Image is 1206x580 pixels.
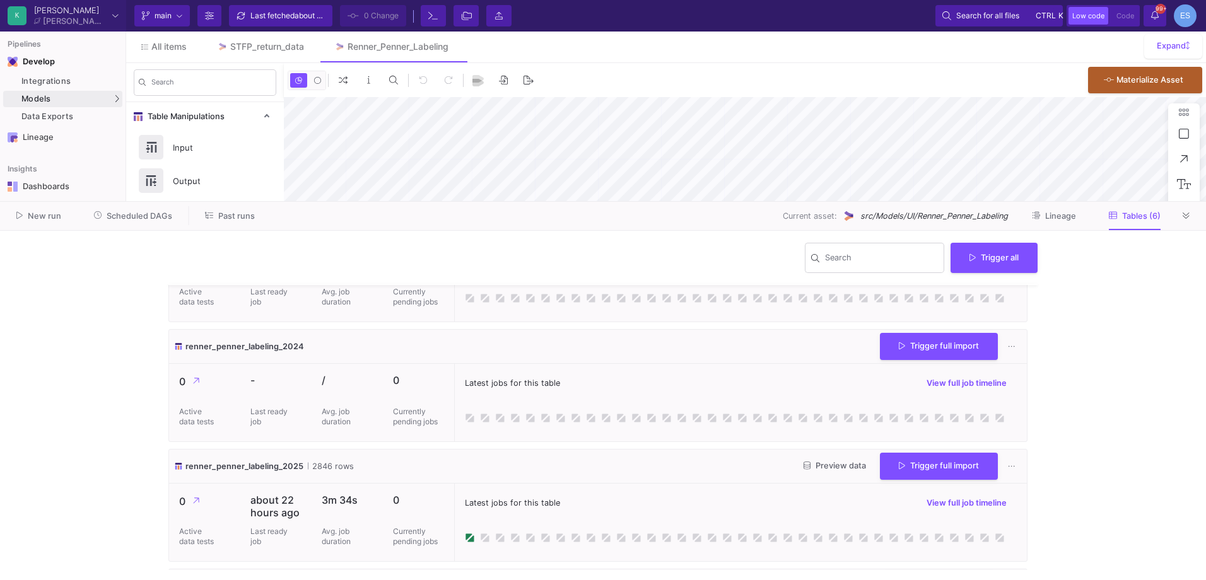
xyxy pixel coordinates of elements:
[322,374,373,386] p: /
[23,57,42,67] div: Develop
[951,243,1038,273] button: Trigger all
[179,287,217,307] p: Active data tests
[23,182,105,192] div: Dashboards
[899,341,979,351] span: Trigger full import
[1068,7,1108,25] button: Low code
[393,374,444,386] p: 0
[3,127,122,148] a: Navigation iconLineage
[107,211,172,221] span: Scheduled DAGs
[190,206,270,226] button: Past runs
[21,112,119,122] div: Data Exports
[916,494,1017,513] button: View full job timeline
[393,407,444,427] p: Currently pending jobs
[230,42,304,52] div: STFP_return_data
[8,6,26,25] div: K
[250,407,288,427] p: Last ready job
[1144,5,1166,26] button: 99+
[218,211,255,221] span: Past runs
[465,497,560,509] span: Latest jobs for this table
[969,253,1019,262] span: Trigger all
[217,42,228,52] img: Tab icon
[1116,75,1183,84] span: Materialize Asset
[155,6,172,25] span: main
[250,494,301,519] p: about 22 hours ago
[465,377,560,389] span: Latest jobs for this table
[322,526,360,547] p: Avg. job duration
[23,132,105,142] div: Lineage
[842,209,855,223] img: UI Model
[1032,8,1056,23] button: ctrlk
[250,374,301,386] p: -
[43,17,107,25] div: [PERSON_NAME]
[1113,7,1138,25] button: Code
[1045,211,1076,221] span: Lineage
[179,494,230,509] p: 0
[1,206,76,226] button: New run
[250,287,288,307] p: Last ready job
[174,460,183,472] img: icon
[21,76,119,86] div: Integrations
[174,340,183,352] img: icon
[935,5,1063,26] button: Search for all filesctrlk
[308,460,354,472] span: 2846 rows
[179,526,217,547] p: Active data tests
[34,6,107,14] div: [PERSON_NAME]
[185,340,304,352] span: renner_penner_labeling_2024
[250,6,326,25] div: Last fetched
[899,461,979,470] span: Trigger full import
[79,206,188,226] button: Scheduled DAGs
[393,526,444,547] p: Currently pending jobs
[8,132,18,142] img: Navigation icon
[3,73,122,90] a: Integrations
[956,6,1019,25] span: Search for all files
[165,171,252,190] div: Output
[393,287,444,307] p: Currently pending jobs
[151,42,187,52] span: All items
[126,164,284,197] button: Output
[3,177,122,197] a: Navigation iconDashboards
[1017,206,1091,226] button: Lineage
[28,211,61,221] span: New run
[229,5,332,26] button: Last fetchedabout 1 hour ago
[143,112,225,122] span: Table Manipulations
[1116,11,1134,20] span: Code
[295,11,353,20] span: about 1 hour ago
[916,374,1017,393] button: View full job timeline
[1094,206,1176,226] button: Tables (6)
[126,102,284,130] mat-expansion-panel-header: Table Manipulations
[880,453,998,480] button: Trigger full import
[322,494,373,506] p: 3m 34s
[1036,8,1056,23] span: ctrl
[126,130,284,336] div: Table Manipulations
[783,210,837,222] span: Current asset:
[1156,4,1166,14] span: 99+
[8,57,18,67] img: Navigation icon
[927,378,1007,388] span: View full job timeline
[126,130,284,164] button: Input
[322,287,360,307] p: Avg. job duration
[927,498,1007,507] span: View full job timeline
[1174,4,1197,27] div: ES
[334,42,345,52] img: Tab icon
[151,80,271,89] input: Search
[880,333,998,360] button: Trigger full import
[1170,4,1197,27] button: ES
[250,526,288,547] p: Last ready job
[793,456,876,476] button: Preview data
[393,494,444,506] p: 0
[1088,67,1202,93] button: Materialize Asset
[8,182,18,192] img: Navigation icon
[1072,11,1104,20] span: Low code
[322,407,360,427] p: Avg. job duration
[348,42,448,52] div: Renner_Penner_Labeling
[179,374,230,390] p: 0
[179,407,217,427] p: Active data tests
[1122,211,1161,221] span: Tables (6)
[185,460,303,472] span: renner_penner_labeling_2025
[3,52,122,72] mat-expansion-panel-header: Navigation iconDevelop
[804,461,866,470] span: Preview data
[1058,8,1063,23] span: k
[860,210,1008,222] span: src/Models/UI/Renner_Penner_Labeling
[165,138,252,157] div: Input
[134,5,190,26] button: main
